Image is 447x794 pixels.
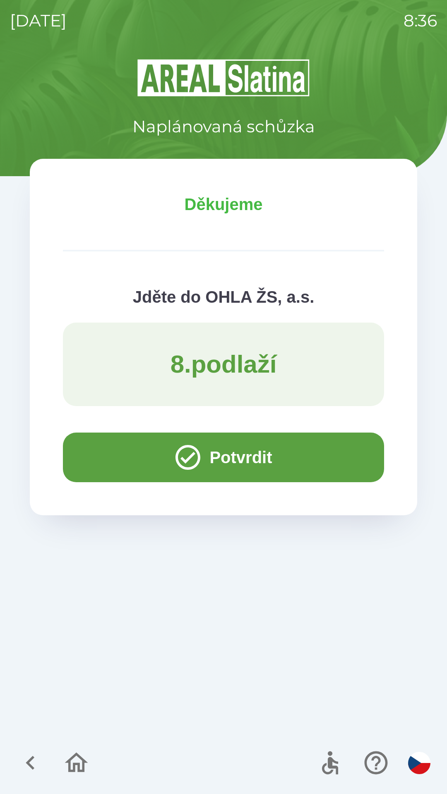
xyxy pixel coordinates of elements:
[404,8,437,33] p: 8:36
[63,192,384,217] p: Děkujeme
[408,752,430,774] img: cs flag
[63,433,384,482] button: Potvrdit
[63,285,384,309] p: Jděte do OHLA ŽS, a.s.
[10,8,67,33] p: [DATE]
[171,349,277,380] p: 8 . podlaží
[132,114,315,139] p: Naplánovaná schůzka
[30,58,417,98] img: Logo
